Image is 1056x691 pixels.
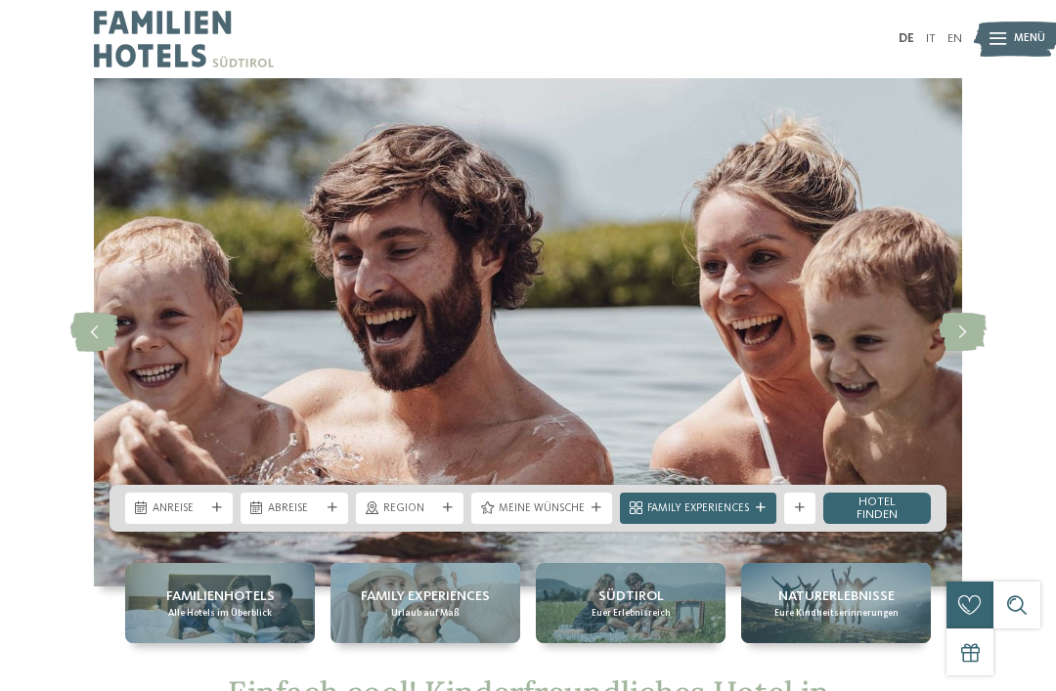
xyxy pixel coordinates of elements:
a: IT [926,32,936,45]
span: Anreise [153,501,205,517]
a: Hotel finden [823,493,931,524]
img: Kinderfreundliches Hotel in Südtirol mit Pool gesucht? [94,78,962,586]
span: Naturerlebnisse [778,586,895,606]
span: Family Experiences [361,586,490,606]
span: Alle Hotels im Überblick [168,607,272,620]
span: Menü [1014,31,1045,47]
a: DE [899,32,914,45]
span: Familienhotels [166,586,275,606]
span: Abreise [268,501,321,517]
span: Urlaub auf Maß [391,607,460,620]
a: Kinderfreundliches Hotel in Südtirol mit Pool gesucht? Familienhotels Alle Hotels im Überblick [125,563,315,643]
span: Family Experiences [647,501,749,517]
a: Kinderfreundliches Hotel in Südtirol mit Pool gesucht? Naturerlebnisse Eure Kindheitserinnerungen [741,563,931,643]
span: Euer Erlebnisreich [592,607,671,620]
span: Region [383,501,436,517]
a: EN [947,32,962,45]
a: Kinderfreundliches Hotel in Südtirol mit Pool gesucht? Family Experiences Urlaub auf Maß [330,563,520,643]
span: Südtirol [598,586,664,606]
span: Eure Kindheitserinnerungen [774,607,899,620]
a: Kinderfreundliches Hotel in Südtirol mit Pool gesucht? Südtirol Euer Erlebnisreich [536,563,726,643]
span: Meine Wünsche [499,501,585,517]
